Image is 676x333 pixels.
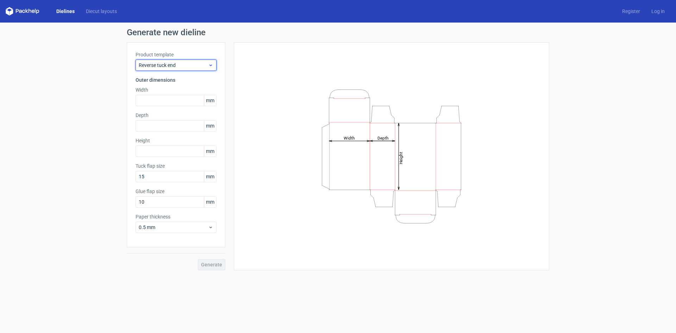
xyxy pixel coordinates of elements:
[80,8,123,15] a: Diecut layouts
[136,162,217,169] label: Tuck flap size
[204,171,216,182] span: mm
[51,8,80,15] a: Dielines
[204,95,216,106] span: mm
[399,152,403,164] tspan: Height
[136,51,217,58] label: Product template
[136,137,217,144] label: Height
[136,213,217,220] label: Paper thickness
[204,197,216,207] span: mm
[136,188,217,195] label: Glue flap size
[616,8,646,15] a: Register
[136,76,217,84] h3: Outer dimensions
[136,86,217,93] label: Width
[139,224,208,231] span: 0.5 mm
[139,62,208,69] span: Reverse tuck end
[204,146,216,156] span: mm
[344,135,355,140] tspan: Width
[377,135,389,140] tspan: Depth
[127,28,549,37] h1: Generate new dieline
[136,112,217,119] label: Depth
[646,8,670,15] a: Log in
[204,121,216,131] span: mm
